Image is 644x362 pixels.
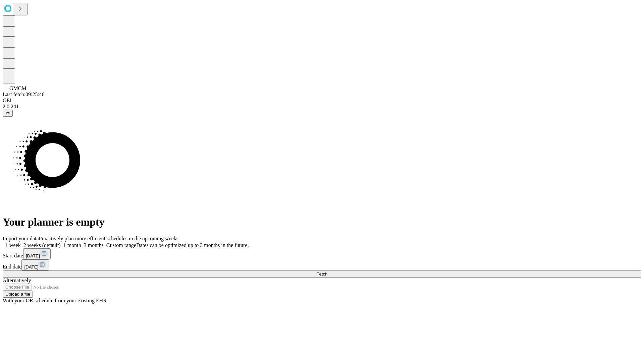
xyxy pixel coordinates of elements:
[21,259,49,270] button: [DATE]
[3,278,31,283] span: Alternatively
[3,92,45,97] span: Last fetch: 09:25:40
[3,98,641,104] div: GEI
[3,248,641,259] div: Start date
[63,242,81,248] span: 1 month
[23,248,51,259] button: [DATE]
[5,242,21,248] span: 1 week
[23,242,61,248] span: 2 weeks (default)
[5,111,10,116] span: @
[84,242,104,248] span: 3 months
[3,104,641,110] div: 2.0.241
[3,110,13,117] button: @
[3,291,33,298] button: Upload a file
[3,270,641,278] button: Fetch
[3,259,641,270] div: End date
[3,298,107,303] span: With your OR schedule from your existing EHR
[26,253,40,258] span: [DATE]
[316,271,327,277] span: Fetch
[106,242,136,248] span: Custom range
[136,242,249,248] span: Dates can be optimized up to 3 months in the future.
[3,216,641,228] h1: Your planner is empty
[3,236,39,241] span: Import your data
[39,236,180,241] span: Proactively plan more efficient schedules in the upcoming weeks.
[24,264,38,269] span: [DATE]
[9,85,26,91] span: GMCM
